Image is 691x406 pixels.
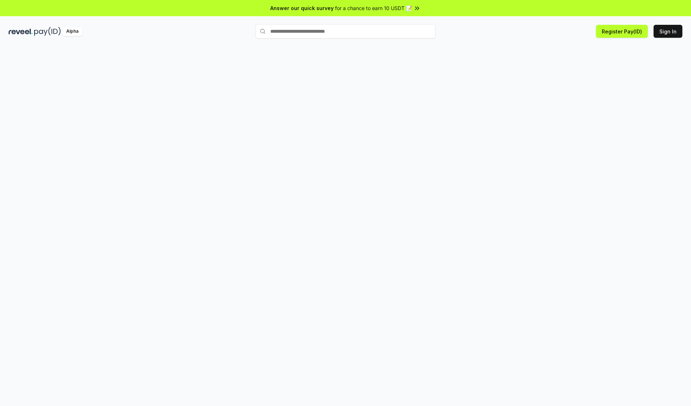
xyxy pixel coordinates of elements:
span: for a chance to earn 10 USDT 📝 [335,4,412,12]
button: Sign In [654,25,682,38]
img: reveel_dark [9,27,33,36]
div: Alpha [62,27,82,36]
span: Answer our quick survey [270,4,334,12]
button: Register Pay(ID) [596,25,648,38]
img: pay_id [34,27,61,36]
